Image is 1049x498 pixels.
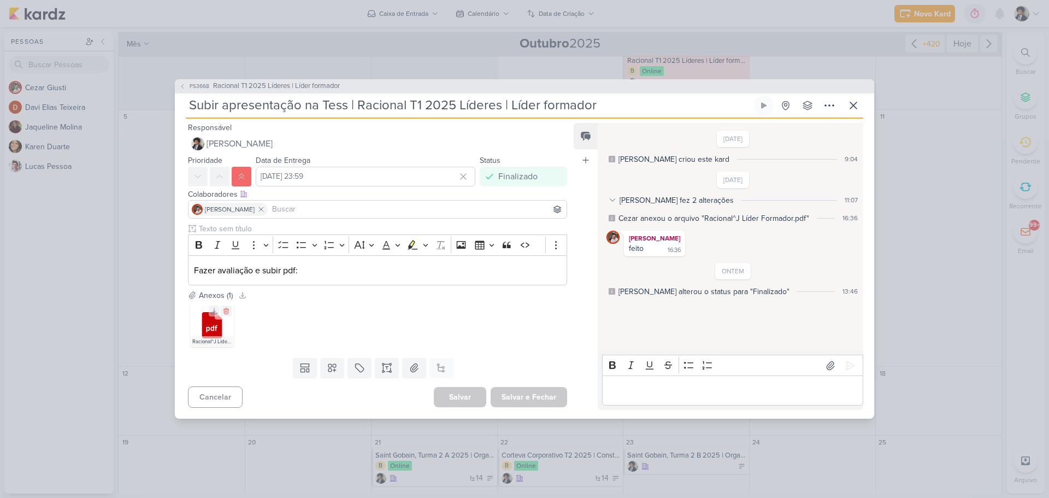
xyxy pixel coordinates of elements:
div: Ligar relógio [759,101,768,110]
img: Pedro Luahn Simões [191,137,204,150]
button: [PERSON_NAME] [188,134,567,154]
label: Prioridade [188,156,222,165]
img: Cezar Giusti [606,231,620,244]
input: Texto sem título [197,223,567,235]
button: Cancelar [188,386,243,408]
div: Pedro Luahn criou este kard [618,154,729,165]
div: Este log é visível à todos no kard [609,156,615,162]
div: Racional^J Líder Formador.pdf [190,336,234,347]
div: 11:07 [845,195,858,205]
label: Responsável [188,123,232,132]
p: Fazer avaliação e subir pdf: [194,264,561,277]
div: Editor editing area: main [188,255,567,285]
div: Editor toolbar [188,235,567,256]
img: Cezar Giusti [192,204,203,215]
div: 16:36 [668,246,681,255]
div: 9:04 [845,154,858,164]
div: Este log é visível à todos no kard [609,288,615,295]
span: [PERSON_NAME] [207,137,273,150]
label: Status [480,156,500,165]
div: [PERSON_NAME] fez 2 alterações [620,195,734,206]
div: Este log é visível à todos no kard [609,215,615,221]
div: [PERSON_NAME] [626,233,683,244]
div: Finalizado [498,170,538,183]
input: Buscar [270,203,564,216]
button: Finalizado [480,167,567,186]
input: Kard Sem Título [186,96,752,115]
div: Colaboradores [188,189,567,200]
div: Editor toolbar [602,355,863,376]
div: feito [629,244,644,253]
div: 13:46 [842,286,858,296]
div: Cezar anexou o arquivo "Racional^J Líder Formador.pdf" [618,213,809,224]
button: PS3668 Racional T1 2025 Líderes | Líder formador [179,81,340,92]
label: Data de Entrega [256,156,310,165]
span: Racional T1 2025 Líderes | Líder formador [213,81,340,92]
input: Select a date [256,167,475,186]
div: Editor editing area: main [602,376,863,406]
div: Pedro Luahn alterou o status para "Finalizado" [618,286,789,297]
div: Anexos (1) [199,290,233,301]
div: 16:36 [842,213,858,223]
span: PS3668 [188,82,211,90]
span: [PERSON_NAME] [205,204,255,214]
